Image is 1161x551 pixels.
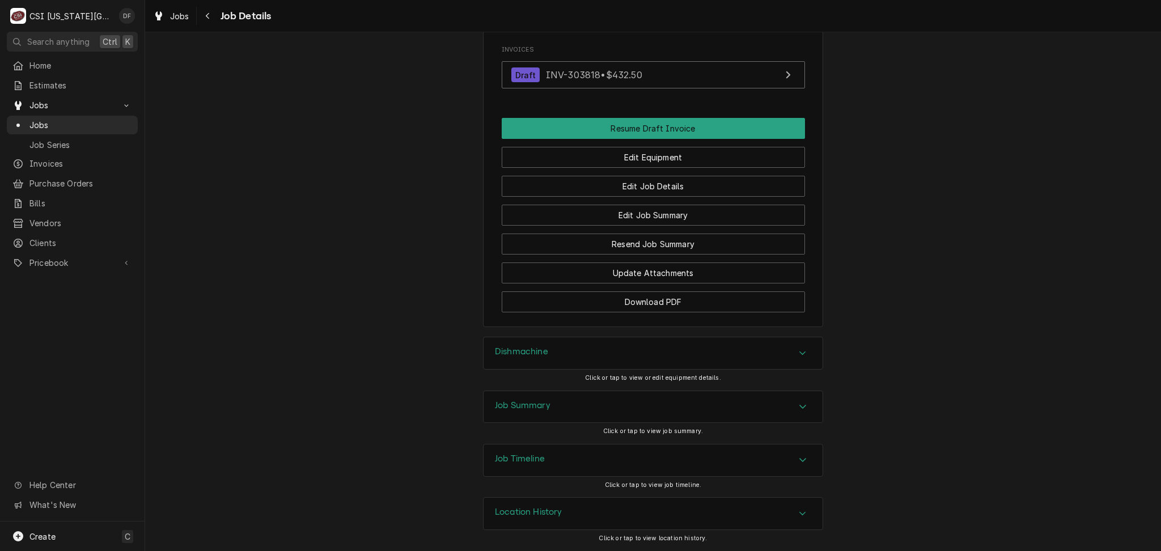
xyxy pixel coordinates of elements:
[27,36,90,48] span: Search anything
[217,9,272,24] span: Job Details
[605,481,701,489] span: Click or tap to view job timeline.
[502,234,805,255] button: Resend Job Summary
[7,234,138,252] a: Clients
[7,116,138,134] a: Jobs
[484,498,823,529] button: Accordion Details Expand Trigger
[502,205,805,226] button: Edit Job Summary
[29,479,131,491] span: Help Center
[502,45,805,54] span: Invoices
[7,214,138,232] a: Vendors
[7,96,138,115] a: Go to Jobs
[495,346,548,357] h3: Dishmachine
[29,139,132,151] span: Job Series
[7,253,138,272] a: Go to Pricebook
[484,337,823,369] div: Accordion Header
[483,337,823,370] div: Dishmachine
[29,79,132,91] span: Estimates
[484,444,823,476] button: Accordion Details Expand Trigger
[29,10,113,22] div: CSI [US_STATE][GEOGRAPHIC_DATA]
[502,291,805,312] button: Download PDF
[10,8,26,24] div: C
[7,32,138,52] button: Search anythingCtrlK
[502,118,805,312] div: Button Group
[29,177,132,189] span: Purchase Orders
[483,444,823,477] div: Job Timeline
[502,139,805,168] div: Button Group Row
[7,76,138,95] a: Estimates
[484,444,823,476] div: Accordion Header
[7,56,138,75] a: Home
[29,60,132,71] span: Home
[585,374,721,382] span: Click or tap to view or edit equipment details.
[29,217,132,229] span: Vendors
[502,168,805,197] div: Button Group Row
[502,262,805,283] button: Update Attachments
[7,174,138,193] a: Purchase Orders
[29,499,131,511] span: What's New
[484,337,823,369] button: Accordion Details Expand Trigger
[483,391,823,423] div: Job Summary
[502,45,805,94] div: Invoices
[502,226,805,255] div: Button Group Row
[502,61,805,89] a: View Invoice
[502,197,805,226] div: Button Group Row
[495,507,562,518] h3: Location History
[7,135,138,154] a: Job Series
[502,176,805,197] button: Edit Job Details
[484,391,823,423] button: Accordion Details Expand Trigger
[29,119,132,131] span: Jobs
[125,531,130,542] span: C
[599,535,707,542] span: Click or tap to view location history.
[546,69,642,80] span: INV-303818 • $432.50
[483,497,823,530] div: Location History
[29,532,56,541] span: Create
[7,194,138,213] a: Bills
[484,498,823,529] div: Accordion Header
[502,147,805,168] button: Edit Equipment
[29,158,132,169] span: Invoices
[495,400,550,411] h3: Job Summary
[199,7,217,25] button: Navigate back
[29,99,115,111] span: Jobs
[29,237,132,249] span: Clients
[29,257,115,269] span: Pricebook
[502,283,805,312] div: Button Group Row
[119,8,135,24] div: DF
[29,197,132,209] span: Bills
[7,476,138,494] a: Go to Help Center
[149,7,194,26] a: Jobs
[502,118,805,139] button: Resume Draft Invoice
[10,8,26,24] div: CSI Kansas City's Avatar
[119,8,135,24] div: David Fannin's Avatar
[7,154,138,173] a: Invoices
[125,36,130,48] span: K
[603,427,703,435] span: Click or tap to view job summary.
[495,453,545,464] h3: Job Timeline
[502,118,805,139] div: Button Group Row
[103,36,117,48] span: Ctrl
[502,255,805,283] div: Button Group Row
[170,10,189,22] span: Jobs
[7,495,138,514] a: Go to What's New
[484,391,823,423] div: Accordion Header
[511,67,540,83] div: Draft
